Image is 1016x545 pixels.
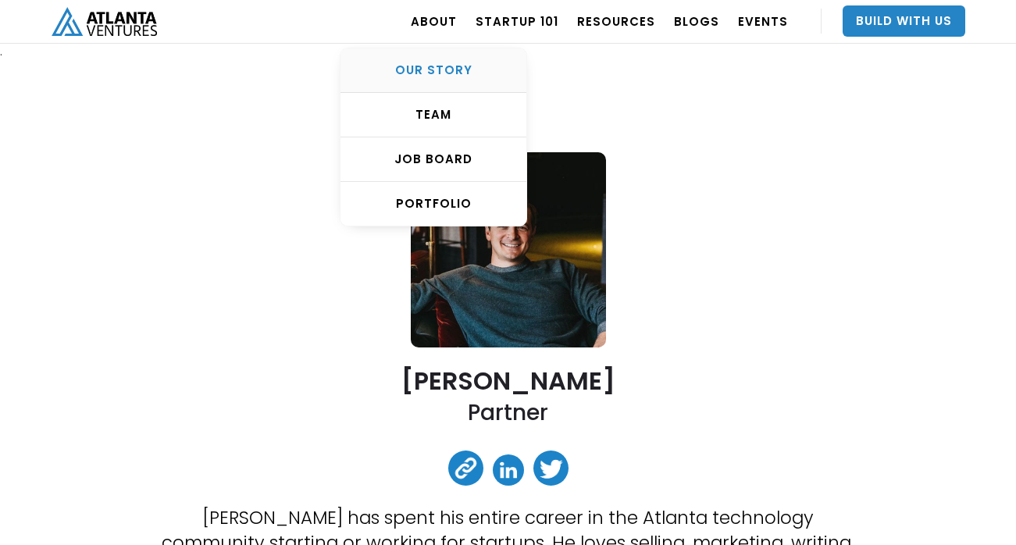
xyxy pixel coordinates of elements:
[340,93,526,137] a: TEAM
[843,5,965,37] a: Build With Us
[340,196,526,212] div: PORTFOLIO
[340,137,526,182] a: Job Board
[401,367,615,394] h2: [PERSON_NAME]
[468,398,548,427] h2: Partner
[340,48,526,93] a: OUR STORY
[340,151,526,167] div: Job Board
[340,107,526,123] div: TEAM
[340,62,526,78] div: OUR STORY
[340,182,526,226] a: PORTFOLIO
